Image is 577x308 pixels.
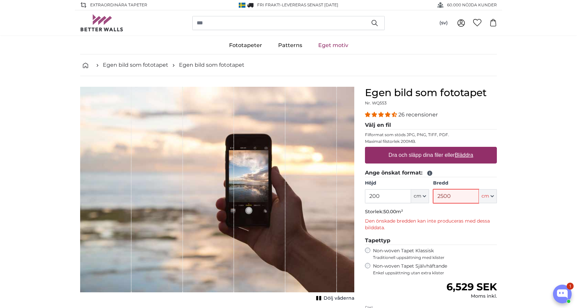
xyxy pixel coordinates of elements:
[310,37,356,54] a: Eget motiv
[324,295,354,302] span: Dölj våderna
[479,189,497,203] button: cm
[567,283,574,290] div: 1
[446,293,497,300] div: Moms inkl.
[365,139,497,144] p: Maximal filstorlek 200MB.
[365,121,497,129] legend: Välj en fil
[365,111,398,118] span: 4.54 stars
[80,14,124,31] img: Betterwalls
[446,281,497,293] span: 6,529 SEK
[383,209,403,215] span: 50.00m²
[455,152,473,158] u: Bläddra
[103,61,168,69] a: Egen bild som fototapet
[373,255,497,260] span: Traditionell uppsättning med klister
[365,180,429,187] label: Höjd
[365,237,497,245] legend: Tapettyp
[90,2,147,8] span: EXTRAORDINÄRA Tapeter
[373,248,497,260] label: Non-woven Tapet Klassisk
[434,17,453,29] button: (sv)
[411,189,429,203] button: cm
[221,37,270,54] a: Fototapeter
[365,218,497,231] p: Den önskade bredden kan inte produceras med dessa bilddata.
[282,2,338,7] span: Levereras senast [DATE]
[414,193,421,200] span: cm
[553,285,572,303] button: Open chatbox
[80,54,497,76] nav: breadcrumbs
[365,169,497,177] legend: Ange önskat format:
[270,37,310,54] a: Patterns
[373,263,497,276] label: Non-woven Tapet Självhäftande
[447,2,497,8] span: 60.000 NÖJDA KUNDER
[365,209,497,215] p: Storlek:
[179,61,244,69] a: Egen bild som fototapet
[239,3,245,8] img: Sverige
[433,180,497,187] label: Bredd
[280,2,338,7] span: -
[314,294,354,303] button: Dölj våderna
[398,111,438,118] span: 26 recensioner
[482,193,489,200] span: cm
[373,270,497,276] span: Enkel uppsättning utan extra klister
[365,87,497,99] h1: Egen bild som fototapet
[365,100,387,105] span: Nr. WQ553
[257,2,280,7] span: FRI frakt!
[365,132,497,137] p: Filformat som stöds JPG, PNG, TIFF, PDF.
[80,87,354,303] div: 1 of 1
[386,148,476,162] label: Dra och släpp dina filer eller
